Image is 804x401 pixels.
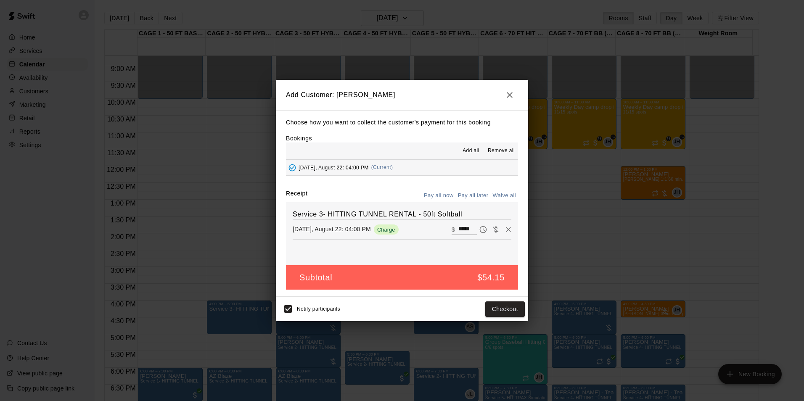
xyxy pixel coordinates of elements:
[371,164,393,170] span: (Current)
[286,117,518,128] p: Choose how you want to collect the customer's payment for this booking
[463,147,479,155] span: Add all
[286,160,518,175] button: Added - Collect Payment[DATE], August 22: 04:00 PM(Current)
[299,272,332,283] h5: Subtotal
[276,80,528,110] h2: Add Customer: [PERSON_NAME]
[489,225,502,232] span: Waive payment
[299,164,369,170] span: [DATE], August 22: 04:00 PM
[293,209,511,220] h6: Service 3- HITTING TUNNEL RENTAL - 50ft Softball
[452,225,455,234] p: $
[456,189,491,202] button: Pay all later
[488,147,515,155] span: Remove all
[458,144,484,158] button: Add all
[485,301,525,317] button: Checkout
[286,135,312,142] label: Bookings
[286,189,307,202] label: Receipt
[502,223,515,236] button: Remove
[422,189,456,202] button: Pay all now
[477,272,505,283] h5: $54.15
[490,189,518,202] button: Waive all
[293,225,371,233] p: [DATE], August 22: 04:00 PM
[286,161,299,174] button: Added - Collect Payment
[484,144,518,158] button: Remove all
[477,225,489,232] span: Pay later
[297,306,340,312] span: Notify participants
[374,227,399,233] span: Charge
